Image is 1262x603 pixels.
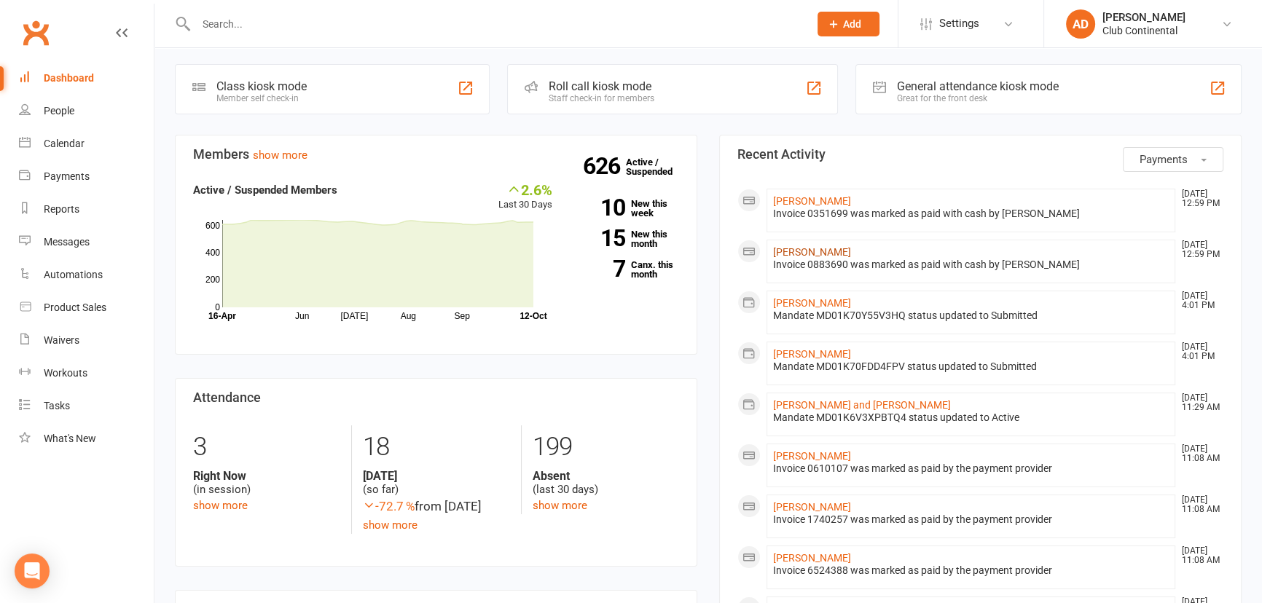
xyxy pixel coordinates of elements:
a: [PERSON_NAME] [773,348,851,360]
a: 626Active / Suspended [626,146,690,187]
div: Invoice 0351699 was marked as paid with cash by [PERSON_NAME] [773,208,1169,220]
h3: Members [193,147,679,162]
div: Club Continental [1102,24,1185,37]
div: Dashboard [44,72,94,84]
div: 2.6% [498,181,552,197]
div: General attendance kiosk mode [897,79,1059,93]
a: [PERSON_NAME] [773,195,851,207]
div: Roll call kiosk mode [549,79,654,93]
a: Automations [19,259,154,291]
div: Product Sales [44,301,106,313]
a: Messages [19,226,154,259]
div: (in session) [193,469,340,497]
div: from [DATE] [363,497,509,516]
time: [DATE] 4:01 PM [1175,291,1223,310]
a: Product Sales [19,291,154,324]
div: Staff check-in for members [549,93,654,103]
a: Workouts [19,357,154,390]
div: Invoice 0883690 was marked as paid with cash by [PERSON_NAME] [773,259,1169,271]
span: Settings [939,7,979,40]
div: Great for the front desk [897,93,1059,103]
div: People [44,105,74,117]
a: show more [363,519,418,532]
strong: 7 [574,258,625,280]
div: AD [1066,9,1095,39]
strong: [DATE] [363,469,509,483]
time: [DATE] 11:08 AM [1175,495,1223,514]
div: Mandate MD01K70Y55V3HQ status updated to Submitted [773,310,1169,322]
a: Dashboard [19,62,154,95]
div: Member self check-in [216,93,307,103]
strong: 10 [574,197,625,218]
a: 10New this week [574,199,679,218]
div: Automations [44,269,103,280]
a: [PERSON_NAME] [773,501,851,513]
input: Search... [192,14,799,34]
a: People [19,95,154,127]
div: Reports [44,203,79,215]
div: Workouts [44,367,87,379]
span: -72.7 % [363,499,415,513]
div: Invoice 1740257 was marked as paid by the payment provider [773,513,1169,526]
div: Open Intercom Messenger [15,553,50,588]
time: [DATE] 4:01 PM [1175,342,1223,361]
h3: Attendance [193,390,679,405]
div: 18 [363,425,509,469]
time: [DATE] 12:59 PM [1175,240,1223,259]
a: [PERSON_NAME] and [PERSON_NAME] [773,399,951,411]
button: Add [818,12,879,36]
div: Messages [44,236,90,248]
a: Clubworx [17,15,54,51]
a: [PERSON_NAME] [773,450,851,462]
div: Invoice 0610107 was marked as paid by the payment provider [773,462,1169,475]
a: Reports [19,193,154,226]
time: [DATE] 11:08 AM [1175,444,1223,463]
strong: Absent [533,469,679,483]
div: Mandate MD01K6V3XPBTQ4 status updated to Active [773,411,1169,424]
div: What's New [44,433,96,444]
time: [DATE] 11:08 AM [1175,546,1223,565]
strong: Right Now [193,469,340,483]
div: Class kiosk mode [216,79,307,93]
div: (so far) [363,469,509,497]
a: [PERSON_NAME] [773,552,851,564]
time: [DATE] 11:29 AM [1175,393,1223,412]
button: Payments [1123,147,1223,172]
div: Last 30 Days [498,181,552,213]
div: Tasks [44,400,70,411]
div: [PERSON_NAME] [1102,11,1185,24]
time: [DATE] 12:59 PM [1175,189,1223,208]
a: Waivers [19,324,154,357]
a: show more [253,149,307,162]
a: 7Canx. this month [574,260,679,279]
div: (last 30 days) [533,469,679,497]
div: 199 [533,425,679,469]
div: Invoice 6524388 was marked as paid by the payment provider [773,564,1169,577]
a: Calendar [19,127,154,160]
strong: Active / Suspended Members [193,184,337,197]
a: What's New [19,422,154,455]
h3: Recent Activity [737,147,1223,162]
strong: 15 [574,227,625,249]
a: 15New this month [574,229,679,248]
a: Tasks [19,390,154,422]
div: Payments [44,170,90,182]
span: Payments [1140,153,1188,166]
div: 3 [193,425,340,469]
a: [PERSON_NAME] [773,297,851,309]
a: show more [533,499,587,512]
div: Calendar [44,138,85,149]
div: Waivers [44,334,79,346]
div: Mandate MD01K70FDD4FPV status updated to Submitted [773,360,1169,373]
span: Add [843,18,861,30]
strong: 626 [583,155,626,177]
a: Payments [19,160,154,193]
a: [PERSON_NAME] [773,246,851,258]
a: show more [193,499,248,512]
